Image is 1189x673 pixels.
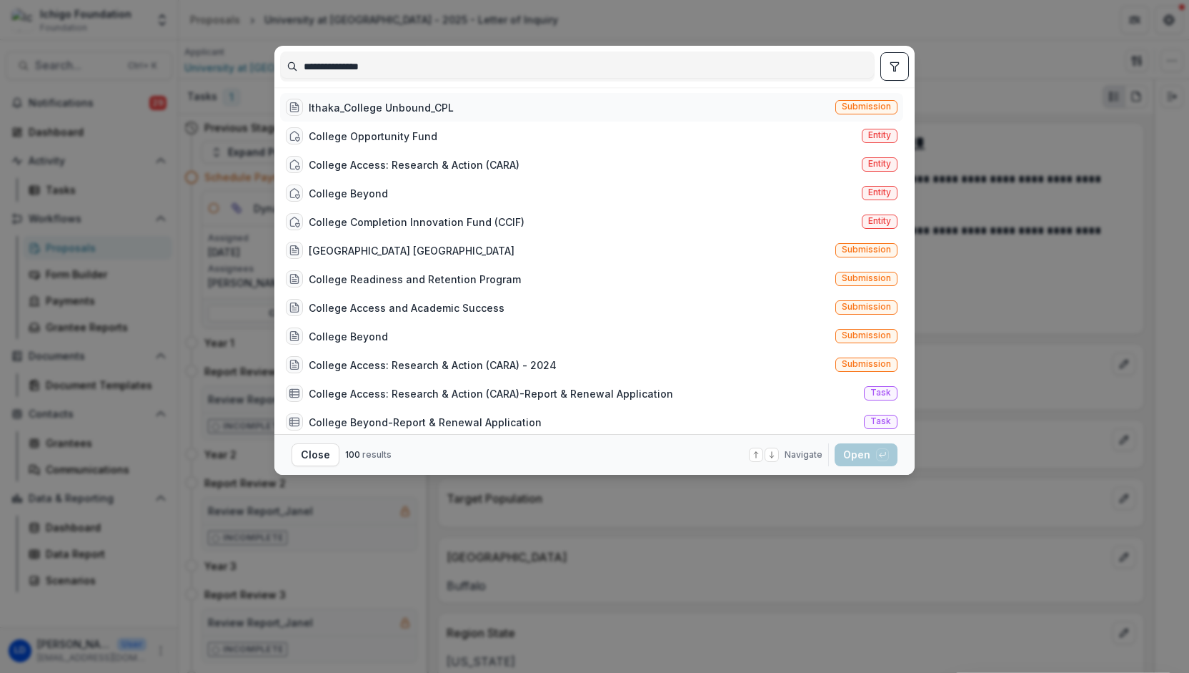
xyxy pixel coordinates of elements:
[345,449,360,460] span: 100
[868,216,891,226] span: Entity
[309,415,542,430] div: College Beyond-Report & Renewal Application
[842,102,891,112] span: Submission
[880,52,909,81] button: toggle filters
[309,300,504,315] div: College Access and Academic Success
[309,215,524,230] div: College Completion Innovation Fund (CCIF)
[362,449,392,460] span: results
[842,359,891,369] span: Submission
[309,129,437,144] div: College Opportunity Fund
[785,448,822,461] span: Navigate
[309,100,454,115] div: Ithaka_College Unbound_CPL
[309,157,519,172] div: College Access: Research & Action (CARA)
[309,243,514,258] div: [GEOGRAPHIC_DATA] [GEOGRAPHIC_DATA]
[870,388,891,398] span: Task
[309,329,388,344] div: College Beyond
[842,245,891,255] span: Submission
[309,186,388,201] div: College Beyond
[292,443,339,466] button: Close
[870,416,891,426] span: Task
[868,130,891,140] span: Entity
[842,302,891,312] span: Submission
[835,443,897,466] button: Open
[842,273,891,283] span: Submission
[309,386,673,401] div: College Access: Research & Action (CARA)-Report & Renewal Application
[842,330,891,340] span: Submission
[309,272,521,287] div: College Readiness and Retention Program
[868,159,891,169] span: Entity
[868,187,891,197] span: Entity
[309,358,557,373] div: College Access: Research & Action (CARA) - 2024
